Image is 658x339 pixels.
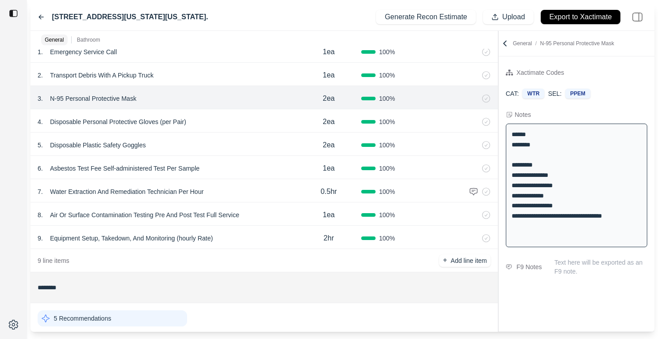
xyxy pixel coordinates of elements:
[38,71,43,80] p: 2 .
[47,116,190,128] p: Disposable Personal Protective Gloves (per Pair)
[47,209,243,221] p: Air Or Surface Contamination Testing Pre And Post Test Full Service
[323,47,335,57] p: 1ea
[517,262,542,272] div: F9 Notes
[47,92,140,105] p: N-95 Personal Protective Mask
[45,36,64,43] p: General
[379,141,395,150] span: 100 %
[323,140,335,150] p: 2ea
[379,210,395,219] span: 100 %
[502,12,525,22] p: Upload
[379,94,395,103] span: 100 %
[379,47,395,56] span: 100 %
[47,162,203,175] p: Asbestos Test Fee Self-administered Test Per Sample
[47,185,207,198] p: Water Extraction And Remediation Technician Per Hour
[323,116,335,127] p: 2ea
[628,7,647,27] img: right-panel.svg
[532,40,540,47] span: /
[385,12,467,22] p: Generate Recon Estimate
[38,94,43,103] p: 3 .
[555,258,647,276] p: Text here will be exported as an F9 note.
[379,187,395,196] span: 100 %
[77,36,100,43] p: Bathroom
[323,163,335,174] p: 1ea
[9,9,18,18] img: toggle sidebar
[565,89,590,99] div: PPEM
[379,71,395,80] span: 100 %
[469,187,478,196] img: comment
[451,256,487,265] p: Add line item
[483,10,534,24] button: Upload
[38,256,69,265] p: 9 line items
[47,69,157,82] p: Transport Debris With A Pickup Truck
[506,264,512,270] img: comment
[323,210,335,220] p: 1ea
[517,67,564,78] div: Xactimate Codes
[541,10,620,24] button: Export to Xactimate
[38,47,43,56] p: 1 .
[324,233,334,244] p: 2hr
[47,139,150,151] p: Disposable Plastic Safety Goggles
[376,10,475,24] button: Generate Recon Estimate
[52,12,208,22] label: [STREET_ADDRESS][US_STATE][US_STATE].
[515,110,531,119] div: Notes
[439,254,490,267] button: +Add line item
[54,314,111,323] p: 5 Recommendations
[320,186,337,197] p: 0.5hr
[379,117,395,126] span: 100 %
[38,210,43,219] p: 8 .
[38,187,43,196] p: 7 .
[38,117,43,126] p: 4 .
[443,255,447,266] p: +
[38,141,43,150] p: 5 .
[549,12,612,22] p: Export to Xactimate
[522,89,544,99] div: WTR
[38,234,43,243] p: 9 .
[38,164,43,173] p: 6 .
[513,40,614,47] p: General
[323,93,335,104] p: 2ea
[506,89,519,98] p: CAT:
[548,89,561,98] p: SEL:
[47,46,120,58] p: Emergency Service Call
[47,232,217,245] p: Equipment Setup, Takedown, And Monitoring (hourly Rate)
[323,70,335,81] p: 1ea
[540,40,614,47] span: N-95 Personal Protective Mask
[379,234,395,243] span: 100 %
[379,164,395,173] span: 100 %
